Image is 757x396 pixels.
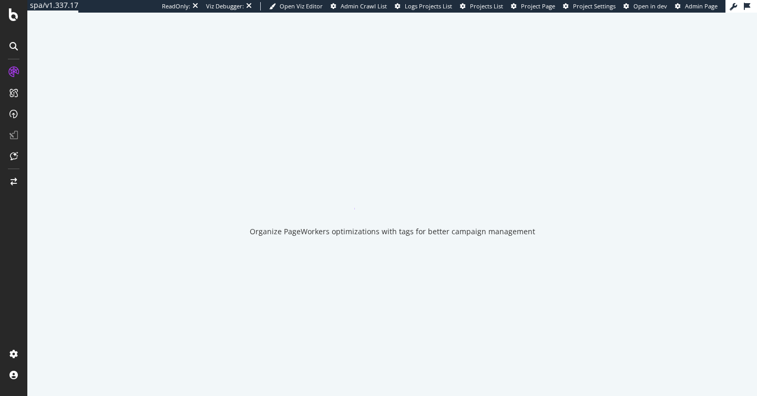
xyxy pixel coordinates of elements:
[341,2,387,10] span: Admin Crawl List
[573,2,616,10] span: Project Settings
[395,2,452,11] a: Logs Projects List
[521,2,555,10] span: Project Page
[685,2,718,10] span: Admin Page
[269,2,323,11] a: Open Viz Editor
[633,2,667,10] span: Open in dev
[354,172,430,210] div: animation
[331,2,387,11] a: Admin Crawl List
[675,2,718,11] a: Admin Page
[563,2,616,11] a: Project Settings
[405,2,452,10] span: Logs Projects List
[511,2,555,11] a: Project Page
[280,2,323,10] span: Open Viz Editor
[623,2,667,11] a: Open in dev
[162,2,190,11] div: ReadOnly:
[250,226,535,237] div: Organize PageWorkers optimizations with tags for better campaign management
[460,2,503,11] a: Projects List
[206,2,244,11] div: Viz Debugger:
[470,2,503,10] span: Projects List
